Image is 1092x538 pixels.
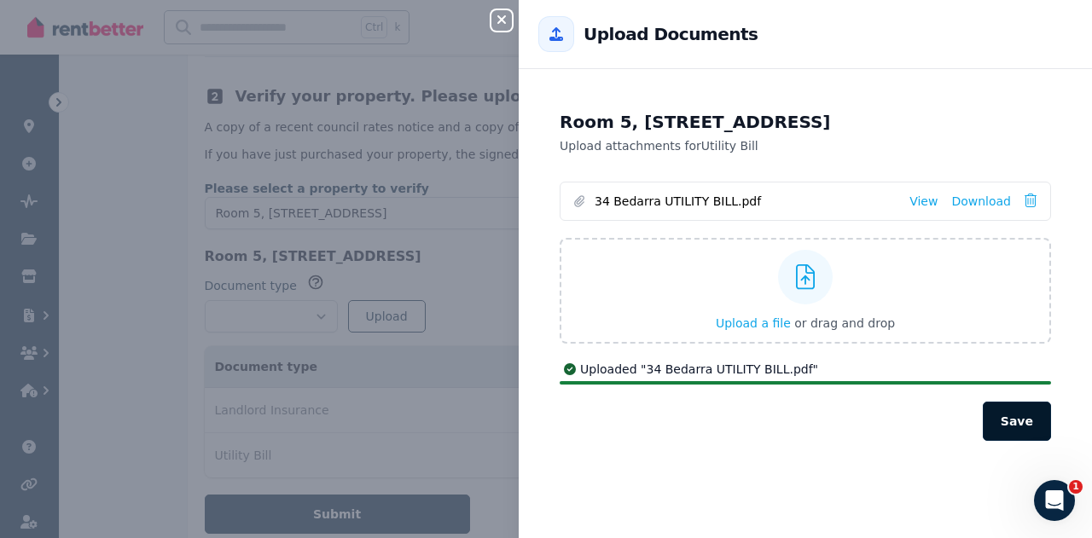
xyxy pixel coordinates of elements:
h2: Upload Documents [584,22,758,46]
button: Upload a file or drag and drop [716,315,895,332]
span: Upload a file [716,316,791,330]
iframe: Intercom live chat [1034,480,1075,521]
span: 34 Bedarra UTILITY BILL.pdf [595,193,896,210]
button: Save [983,402,1051,441]
h2: Room 5, [STREET_ADDRESS] [560,110,1051,134]
a: View [909,193,938,210]
div: Uploaded " 34 Bedarra UTILITY BILL.pdf " [560,361,1051,378]
p: Upload attachments for Utility Bill [560,137,1051,154]
span: or drag and drop [794,316,895,330]
a: Download [951,193,1011,210]
span: 1 [1069,480,1083,494]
